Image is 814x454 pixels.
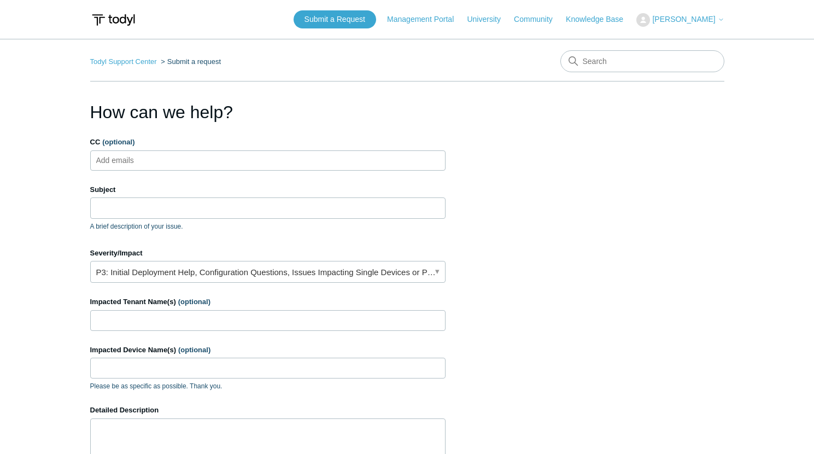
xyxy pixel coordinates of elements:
[566,14,634,25] a: Knowledge Base
[90,184,446,195] label: Subject
[652,15,715,24] span: [PERSON_NAME]
[159,57,221,66] li: Submit a request
[90,57,159,66] li: Todyl Support Center
[636,13,724,27] button: [PERSON_NAME]
[90,405,446,416] label: Detailed Description
[90,99,446,125] h1: How can we help?
[514,14,564,25] a: Community
[92,152,157,168] input: Add emails
[90,57,157,66] a: Todyl Support Center
[178,346,210,354] span: (optional)
[467,14,511,25] a: University
[387,14,465,25] a: Management Portal
[90,222,446,231] p: A brief description of your issue.
[90,137,446,148] label: CC
[294,10,376,28] a: Submit a Request
[90,296,446,307] label: Impacted Tenant Name(s)
[102,138,134,146] span: (optional)
[90,248,446,259] label: Severity/Impact
[90,345,446,356] label: Impacted Device Name(s)
[560,50,724,72] input: Search
[90,10,137,30] img: Todyl Support Center Help Center home page
[178,298,210,306] span: (optional)
[90,261,446,283] a: P3: Initial Deployment Help, Configuration Questions, Issues Impacting Single Devices or Past Out...
[90,381,446,391] p: Please be as specific as possible. Thank you.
